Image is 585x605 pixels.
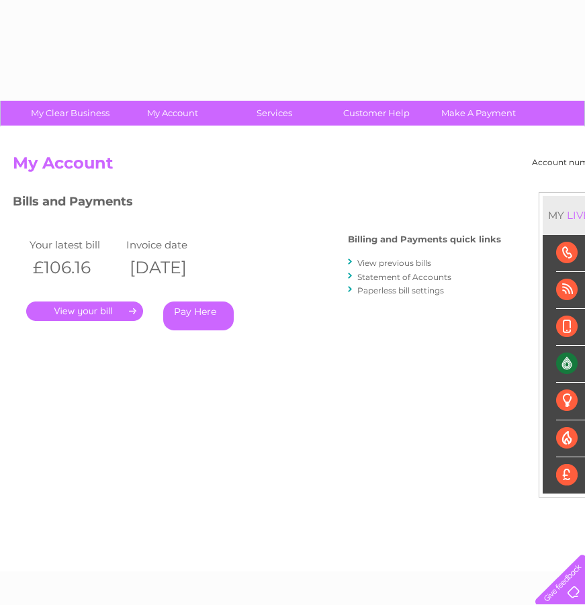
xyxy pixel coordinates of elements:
a: Services [219,101,330,126]
a: Statement of Accounts [357,272,451,282]
a: Customer Help [321,101,432,126]
th: [DATE] [123,254,220,281]
td: Your latest bill [26,236,123,254]
th: £106.16 [26,254,123,281]
a: My Clear Business [15,101,126,126]
a: My Account [117,101,228,126]
a: Pay Here [163,301,234,330]
a: View previous bills [357,258,431,268]
h4: Billing and Payments quick links [348,234,501,244]
h3: Bills and Payments [13,192,501,216]
a: . [26,301,143,321]
a: Paperless bill settings [357,285,444,295]
a: Make A Payment [423,101,534,126]
td: Invoice date [123,236,220,254]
